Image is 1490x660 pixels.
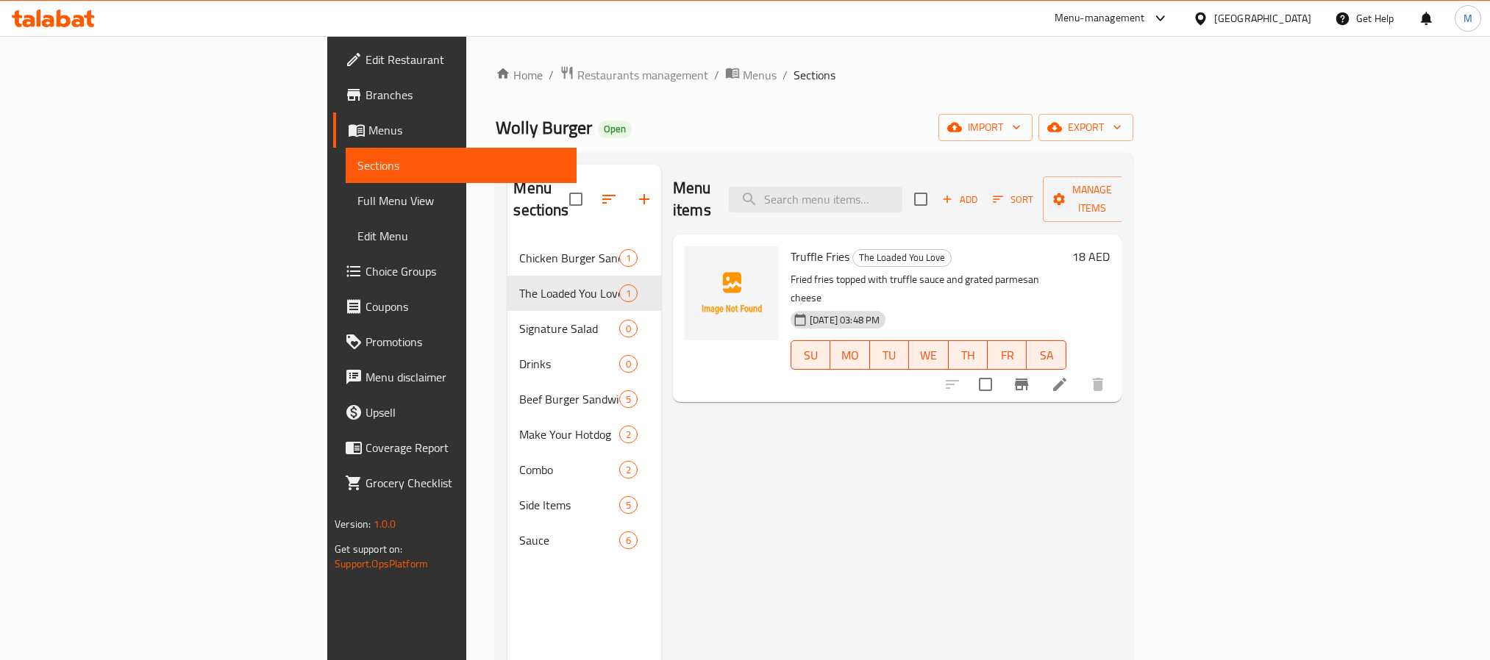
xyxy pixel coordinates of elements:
[627,182,662,217] button: Add section
[333,254,576,289] a: Choice Groups
[791,340,830,370] button: SU
[1055,181,1130,218] span: Manage items
[620,498,637,512] span: 5
[357,157,564,174] span: Sections
[725,65,777,85] a: Menus
[797,345,824,366] span: SU
[619,426,638,443] div: items
[507,234,661,564] nav: Menu sections
[1464,10,1472,26] span: M
[366,298,564,315] span: Coupons
[852,249,952,267] div: The Loaded You Love
[366,86,564,104] span: Branches
[620,428,637,442] span: 2
[519,426,619,443] span: Make Your Hotdog
[333,77,576,112] a: Branches
[333,395,576,430] a: Upsell
[1072,246,1110,267] h6: 18 AED
[950,118,1021,137] span: import
[333,324,576,359] a: Promotions
[783,66,788,84] li: /
[905,184,936,215] span: Select section
[519,284,619,302] span: The Loaded You Love
[496,65,1133,85] nav: breadcrumb
[346,183,576,218] a: Full Menu View
[909,340,948,370] button: WE
[1043,176,1141,222] button: Manage items
[366,368,564,386] span: Menu disclaimer
[333,42,576,77] a: Edit Restaurant
[830,340,869,370] button: MO
[507,487,661,523] div: Side Items5
[794,66,835,84] span: Sections
[507,381,661,417] div: Beef Burger Sandwiches5
[346,148,576,183] a: Sections
[673,177,711,221] h2: Menu items
[591,182,627,217] span: Sort sections
[560,184,591,215] span: Select all sections
[507,452,661,487] div: Combo2
[955,345,982,366] span: TH
[791,270,1066,307] p: Fried fries topped with truffle sauce and grated parmesan cheese
[1214,10,1311,26] div: [GEOGRAPHIC_DATA]
[507,417,661,452] div: Make Your Hotdog2
[620,322,637,336] span: 0
[519,320,619,337] span: Signature Salad
[619,249,638,267] div: items
[1051,376,1069,393] a: Edit menu item
[560,65,708,85] a: Restaurants management
[936,188,983,211] span: Add item
[598,123,632,135] span: Open
[519,355,619,373] span: Drinks
[983,188,1043,211] span: Sort items
[993,191,1033,208] span: Sort
[333,112,576,148] a: Menus
[619,390,638,408] div: items
[519,249,619,267] span: Chicken Burger Sandwich
[519,461,619,478] span: Combo
[366,439,564,456] span: Coverage Report
[729,187,902,212] input: search
[1050,118,1122,137] span: export
[519,390,619,408] span: Beef Burger Sandwiches
[994,345,1021,366] span: FR
[1033,345,1060,366] span: SA
[940,191,980,208] span: Add
[335,514,371,534] span: Version:
[1038,114,1133,141] button: export
[1004,367,1039,402] button: Branch-specific-item
[870,340,909,370] button: TU
[374,514,396,534] span: 1.0.0
[743,66,777,84] span: Menus
[346,218,576,254] a: Edit Menu
[619,461,638,478] div: items
[1055,10,1145,27] div: Menu-management
[598,121,632,138] div: Open
[366,333,564,351] span: Promotions
[333,359,576,395] a: Menu disclaimer
[915,345,942,366] span: WE
[804,313,885,327] span: [DATE] 03:48 PM
[333,465,576,501] a: Grocery Checklist
[357,192,564,209] span: Full Menu View
[619,320,638,337] div: items
[620,534,637,548] span: 6
[335,539,402,559] span: Get support on:
[507,311,661,346] div: Signature Salad0
[619,531,638,549] div: items
[366,403,564,421] span: Upsell
[368,121,564,139] span: Menus
[366,474,564,492] span: Grocery Checklist
[876,345,903,366] span: TU
[519,496,619,514] span: Side Items
[1080,367,1116,402] button: delete
[791,245,849,268] span: Truffle Fries
[620,463,637,477] span: 2
[333,430,576,465] a: Coverage Report
[949,340,988,370] button: TH
[1027,340,1066,370] button: SA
